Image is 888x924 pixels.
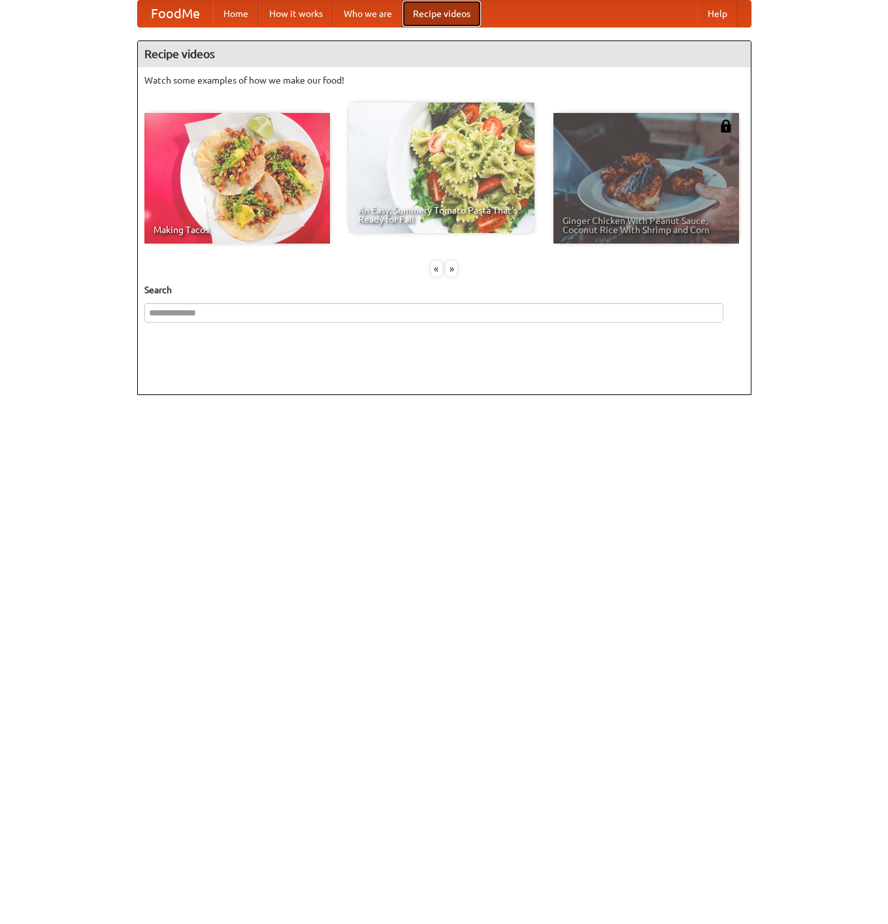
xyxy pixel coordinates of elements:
h4: Recipe videos [138,41,751,67]
div: » [446,261,457,277]
a: How it works [259,1,333,27]
p: Watch some examples of how we make our food! [144,74,744,87]
a: An Easy, Summery Tomato Pasta That's Ready for Fall [349,103,534,233]
span: An Easy, Summery Tomato Pasta That's Ready for Fall [358,206,525,224]
a: Help [697,1,738,27]
h5: Search [144,283,744,296]
div: « [431,261,442,277]
a: Home [213,1,259,27]
a: Who we are [333,1,403,27]
img: 483408.png [719,119,732,133]
a: Making Tacos [144,113,330,244]
a: FoodMe [138,1,213,27]
span: Making Tacos [154,225,321,234]
a: Recipe videos [403,1,481,27]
